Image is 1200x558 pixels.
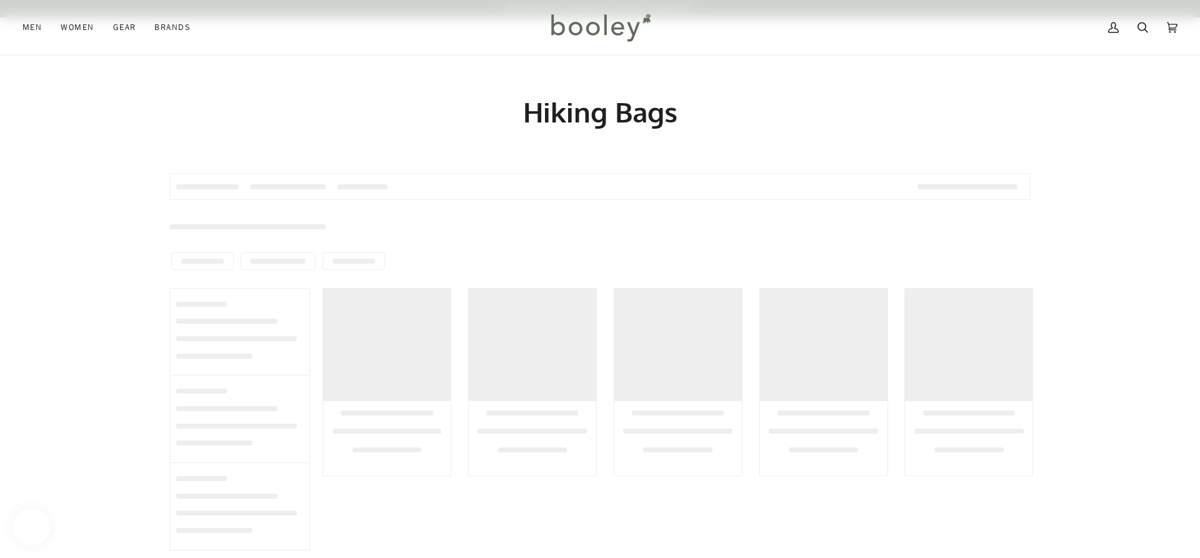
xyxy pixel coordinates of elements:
span: Men [22,21,42,34]
iframe: Button to open loyalty program pop-up [12,508,50,546]
img: Booley [546,9,655,46]
span: Women [61,21,94,34]
span: Gear [113,21,136,34]
h1: Hiking Bags [169,95,1031,129]
span: Brands [154,21,191,34]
